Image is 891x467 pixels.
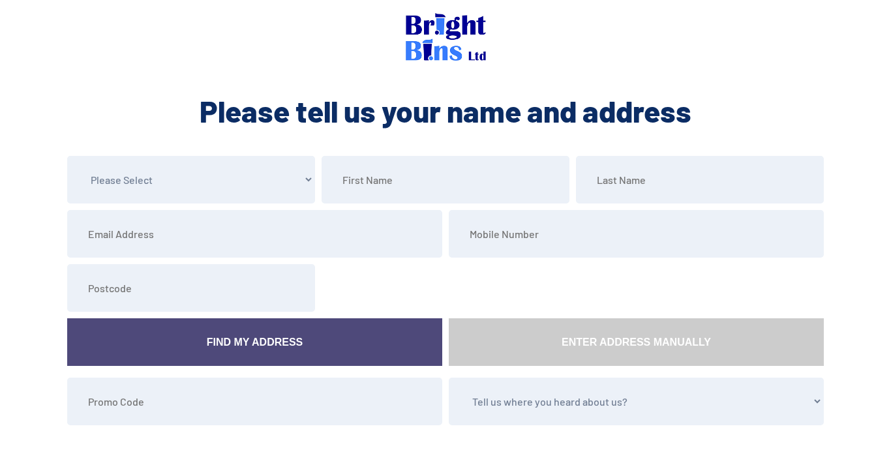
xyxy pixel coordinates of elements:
[67,318,442,366] a: Find My Address
[449,318,824,366] a: Enter Address Manually
[67,264,315,312] input: Postcode
[449,210,824,258] input: Mobile Number
[67,378,442,425] input: Promo Code
[576,156,824,203] input: Last Name
[322,156,569,203] input: First Name
[64,91,827,130] h2: Please tell us your name and address
[67,210,442,258] input: Email Address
